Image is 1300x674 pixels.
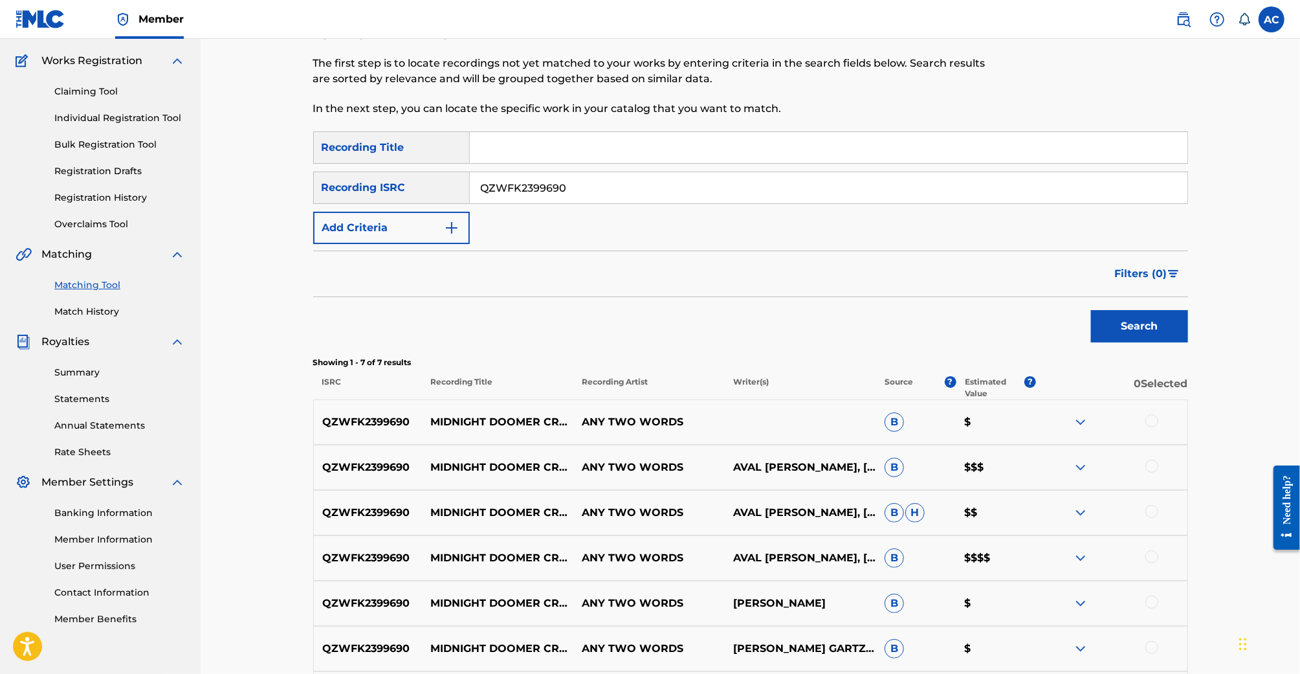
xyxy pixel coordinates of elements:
img: expand [170,53,185,69]
p: $$$ [956,460,1036,475]
a: Rate Sheets [54,445,185,459]
p: $ [956,641,1036,657]
p: AVAL [PERSON_NAME], [PERSON_NAME], [PERSON_NAME] [725,460,876,475]
p: AVAL [PERSON_NAME], [PERSON_NAME], [PERSON_NAME] [725,505,876,521]
a: Individual Registration Tool [54,111,185,125]
p: Recording Artist [573,376,725,399]
img: Works Registration [16,53,32,69]
p: QZWFK2399690 [314,414,423,430]
p: Source [885,376,913,399]
span: Royalties [41,334,89,350]
img: expand [1073,505,1088,521]
a: Contact Information [54,586,185,600]
p: MIDNIGHT DOOMER CRUISE (ACOUSTIC DEMO) [422,505,573,521]
p: ANY TWO WORDS [573,414,725,430]
p: QZWFK2399690 [314,505,423,521]
p: MIDNIGHT DOOMER CRUISE (ACOUSTIC DEMO) [422,641,573,657]
p: MIDNIGHT DOOMER CRUISE - ACOUSTIC DEMO [422,550,573,566]
a: Annual Statements [54,419,185,432]
span: B [885,412,904,432]
button: Search [1091,310,1188,343]
button: Add Criteria [313,212,470,244]
img: expand [1073,596,1088,611]
img: Matching [16,247,32,262]
p: MIDNIGHT DOOMER CRUISE [422,460,573,475]
span: Member Settings [41,475,133,490]
span: ? [945,376,956,388]
a: Overclaims Tool [54,218,185,231]
iframe: Resource Center [1264,455,1300,559]
p: [PERSON_NAME] [725,596,876,611]
iframe: Chat Widget [1235,612,1300,674]
p: QZWFK2399690 [314,550,423,566]
a: Matching Tool [54,278,185,292]
p: Writer(s) [725,376,876,399]
img: expand [170,247,185,262]
img: expand [170,334,185,350]
img: 9d2ae6d4665cec9f34b9.svg [444,220,459,236]
a: Public Search [1171,6,1196,32]
p: Recording Title [421,376,573,399]
span: Filters ( 0 ) [1115,266,1167,282]
span: ? [1024,376,1036,388]
p: Showing 1 - 7 of 7 results [313,357,1188,368]
p: AVAL [PERSON_NAME], [PERSON_NAME], [PERSON_NAME] [725,550,876,566]
img: expand [1073,414,1088,430]
a: Registration Drafts [54,164,185,178]
div: User Menu [1259,6,1284,32]
p: ISRC [313,376,422,399]
p: QZWFK2399690 [314,460,423,475]
p: ANY TWO WORDS [573,596,725,611]
p: QZWFK2399690 [314,641,423,657]
form: Search Form [313,131,1188,349]
p: [PERSON_NAME] GARTZKEAVAL [PERSON_NAME] [725,641,876,657]
img: expand [1073,550,1088,566]
p: $ [956,414,1036,430]
a: Member Benefits [54,612,185,626]
img: expand [170,475,185,490]
img: expand [1073,641,1088,657]
p: MIDNIGHT DOOMER CRUISE (ACOUSTIC DEMO) [422,596,573,611]
p: ANY TWO WORDS [573,550,725,566]
img: expand [1073,460,1088,475]
img: Royalties [16,334,31,350]
span: B [885,458,904,477]
a: Banking Information [54,506,185,520]
p: $$$$ [956,550,1036,566]
div: Notifications [1238,13,1251,26]
button: Filters (0) [1107,258,1188,290]
a: Bulk Registration Tool [54,138,185,152]
p: QZWFK2399690 [314,596,423,611]
a: Match History [54,305,185,319]
span: B [885,594,904,613]
span: H [905,503,925,522]
p: In the next step, you can locate the specific work in your catalog that you want to match. [313,101,987,117]
img: Member Settings [16,475,31,490]
p: Estimated Value [965,376,1024,399]
a: Member Information [54,533,185,546]
span: B [885,548,904,568]
a: User Permissions [54,559,185,573]
div: Drag [1239,625,1247,664]
img: search [1176,12,1191,27]
span: B [885,503,904,522]
a: Statements [54,392,185,406]
img: help [1209,12,1225,27]
img: MLC Logo [16,10,65,28]
div: Help [1204,6,1230,32]
span: Works Registration [41,53,142,69]
span: Member [138,12,184,27]
span: Matching [41,247,92,262]
p: 0 Selected [1036,376,1187,399]
img: filter [1168,270,1179,278]
p: $$ [956,505,1036,521]
p: ANY TWO WORDS [573,460,725,475]
a: Registration History [54,191,185,205]
p: $ [956,596,1036,611]
a: Summary [54,366,185,379]
p: ANY TWO WORDS [573,641,725,657]
img: Top Rightsholder [115,12,131,27]
p: MIDNIGHT DOOMER CRUISE (ACOUSTIC DEMO) (ACOUSTIC DEMO) [422,414,573,430]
